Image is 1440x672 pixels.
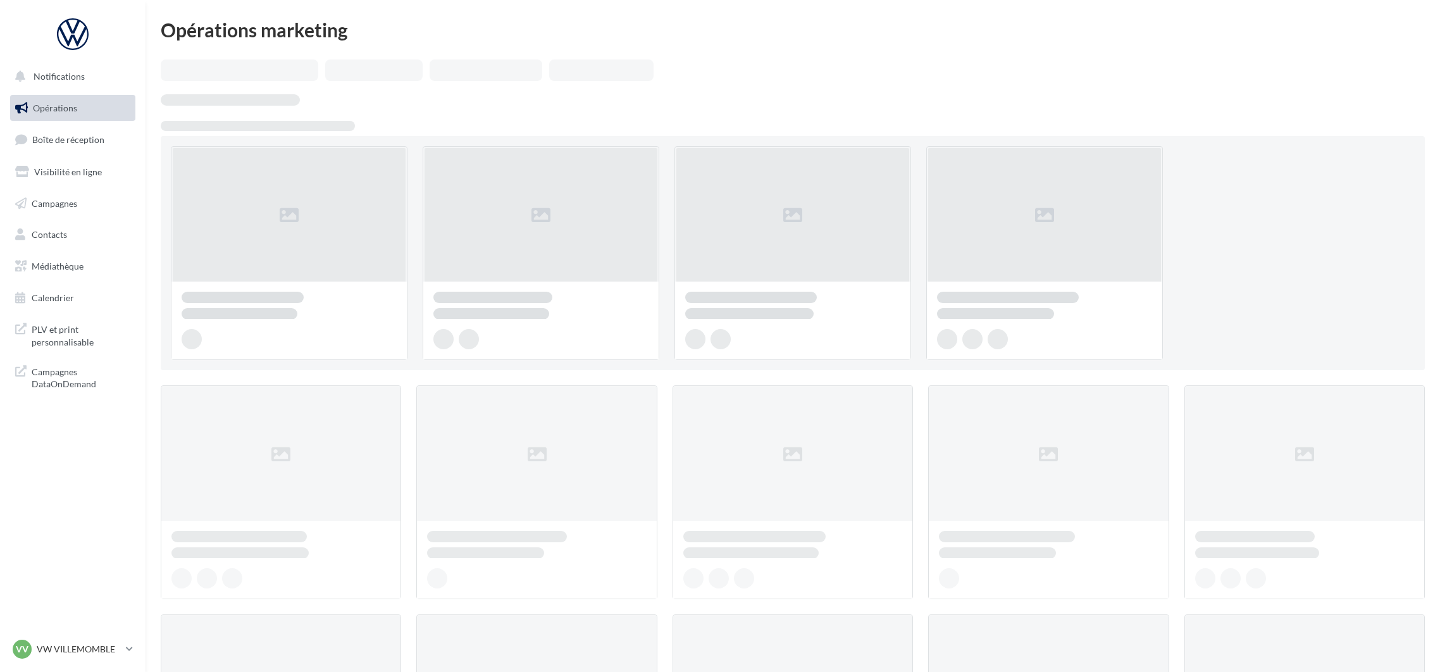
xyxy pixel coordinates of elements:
[8,253,138,280] a: Médiathèque
[32,321,130,348] span: PLV et print personnalisable
[34,71,85,82] span: Notifications
[10,637,135,661] a: VV VW VILLEMOMBLE
[8,63,133,90] button: Notifications
[161,20,1425,39] div: Opérations marketing
[8,190,138,217] a: Campagnes
[8,126,138,153] a: Boîte de réception
[32,363,130,390] span: Campagnes DataOnDemand
[33,103,77,113] span: Opérations
[8,285,138,311] a: Calendrier
[37,643,121,656] p: VW VILLEMOMBLE
[8,358,138,395] a: Campagnes DataOnDemand
[8,159,138,185] a: Visibilité en ligne
[32,134,104,145] span: Boîte de réception
[32,292,74,303] span: Calendrier
[8,95,138,121] a: Opérations
[8,316,138,353] a: PLV et print personnalisable
[32,229,67,240] span: Contacts
[8,221,138,248] a: Contacts
[32,261,84,271] span: Médiathèque
[34,166,102,177] span: Visibilité en ligne
[32,197,77,208] span: Campagnes
[16,643,28,656] span: VV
